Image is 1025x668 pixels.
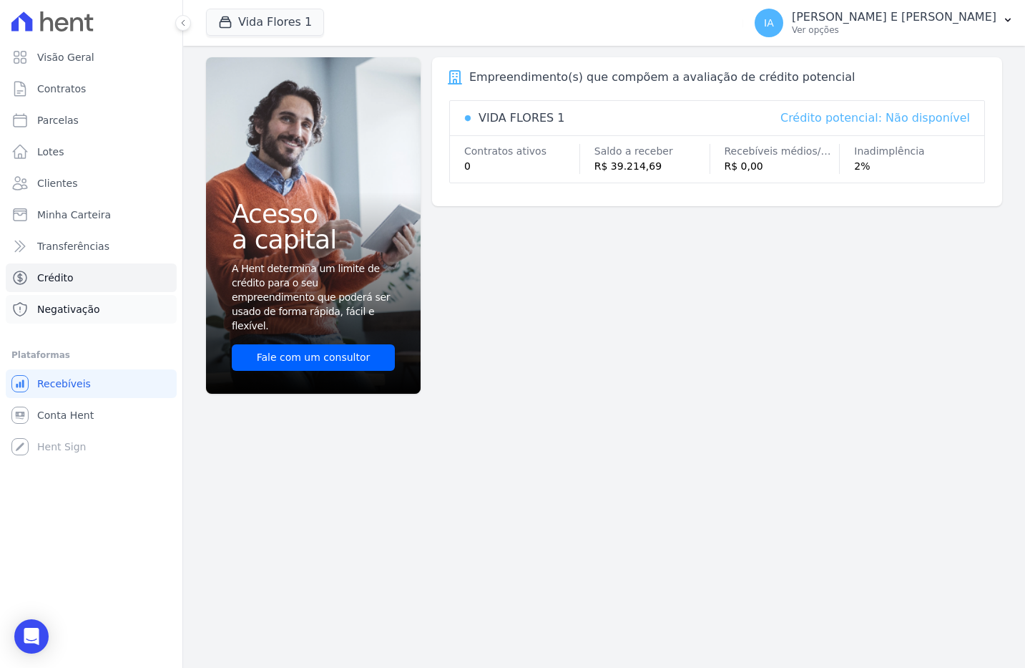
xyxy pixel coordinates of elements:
[764,18,774,28] span: IA
[743,3,1025,43] button: IA [PERSON_NAME] E [PERSON_NAME] Ver opções
[37,408,94,422] span: Conta Hent
[232,227,395,253] span: a capital
[6,232,177,261] a: Transferências
[6,74,177,103] a: Contratos
[37,271,74,285] span: Crédito
[37,302,100,316] span: Negativação
[6,401,177,430] a: Conta Hent
[37,145,64,159] span: Lotes
[6,137,177,166] a: Lotes
[37,113,79,127] span: Parcelas
[479,110,565,127] div: VIDA FLORES 1
[6,263,177,292] a: Crédito
[37,377,91,391] span: Recebíveis
[854,159,970,174] div: 2%
[792,24,996,36] p: Ver opções
[37,176,77,190] span: Clientes
[725,144,840,159] div: Recebíveis médios/mês
[37,208,111,222] span: Minha Carteira
[6,106,177,135] a: Parcelas
[854,144,970,159] div: Inadimplência
[232,344,395,371] a: Fale com um consultor
[792,10,996,24] p: [PERSON_NAME] E [PERSON_NAME]
[464,144,579,159] div: Contratos ativos
[206,9,324,36] button: Vida Flores 1
[14,619,49,654] div: Open Intercom Messenger
[6,295,177,324] a: Negativação
[464,159,579,174] div: 0
[725,159,840,174] div: R$ 0,00
[232,261,392,333] span: A Hent determina um limite de crédito para o seu empreendimento que poderá ser usado de forma ráp...
[780,110,970,127] div: Crédito potencial: Não disponível
[37,82,86,96] span: Contratos
[6,200,177,229] a: Minha Carteira
[469,69,855,86] div: Empreendimento(s) que compõem a avaliação de crédito potencial
[37,50,94,64] span: Visão Geral
[6,369,177,398] a: Recebíveis
[11,347,171,364] div: Plataformas
[6,43,177,72] a: Visão Geral
[594,144,710,159] div: Saldo a receber
[37,239,109,253] span: Transferências
[232,201,395,227] span: Acesso
[594,159,710,174] div: R$ 39.214,69
[6,169,177,198] a: Clientes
